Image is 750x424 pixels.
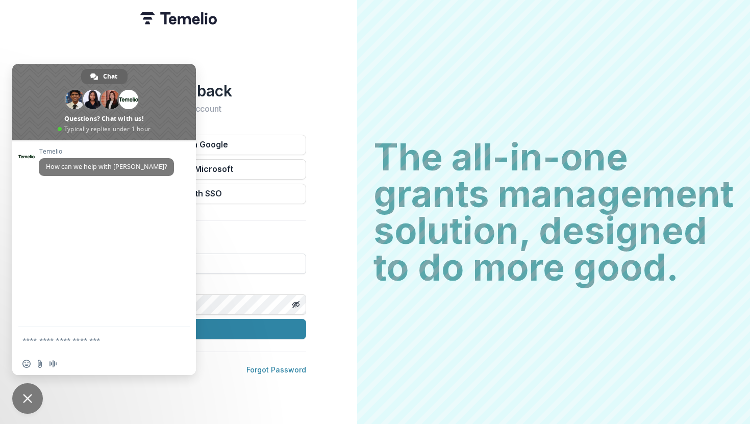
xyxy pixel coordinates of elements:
[12,383,43,414] a: Close chat
[81,69,128,84] a: Chat
[49,360,57,368] span: Audio message
[140,12,217,24] img: Temelio
[22,360,31,368] span: Insert an emoji
[103,69,117,84] span: Chat
[36,360,44,368] span: Send a file
[46,162,167,171] span: How can we help with [PERSON_NAME]?
[22,327,165,353] textarea: Compose your message...
[288,296,304,313] button: Toggle password visibility
[39,148,174,155] span: Temelio
[246,365,306,374] a: Forgot Password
